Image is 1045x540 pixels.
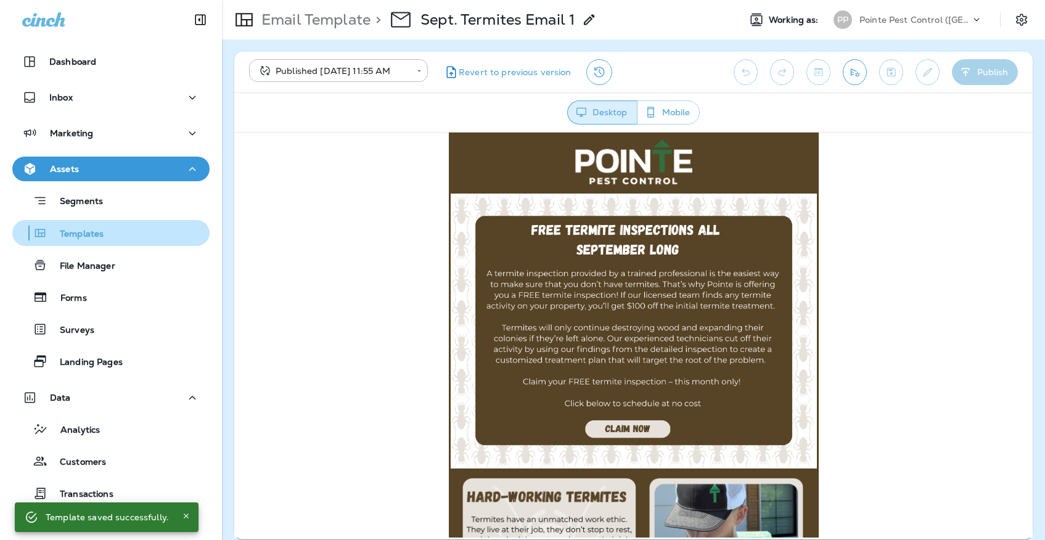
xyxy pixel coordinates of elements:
p: Data [50,393,71,403]
button: Dashboard [12,49,210,74]
p: Surveys [47,325,94,337]
button: Inbox [12,85,210,110]
button: Close [179,509,194,523]
p: Analytics [48,425,100,436]
button: Revert to previous version [438,59,576,85]
p: Dashboard [49,57,96,67]
div: PP [834,10,852,29]
p: File Manager [47,261,115,272]
button: Settings [1010,9,1033,31]
img: Pointe-Termite-Email-1---Header.png [216,61,583,336]
p: Pointe Pest Control ([GEOGRAPHIC_DATA]) [859,15,970,25]
button: File Manager [12,252,210,278]
button: Forms [12,284,210,310]
button: Transactions [12,480,210,506]
button: Assets [12,157,210,181]
button: Analytics [12,416,210,442]
p: Landing Pages [47,357,123,369]
button: Segments [12,187,210,214]
p: Transactions [47,489,113,501]
button: Desktop [567,100,637,125]
button: Landing Pages [12,348,210,374]
button: Data [12,385,210,410]
p: Marketing [50,128,93,138]
button: Import Data [12,512,210,538]
button: Mobile [637,100,700,125]
span: Working as: [769,15,821,25]
span: Revert to previous version [459,67,572,78]
p: Customers [47,457,106,468]
p: Templates [47,229,104,240]
button: Collapse Sidebar [183,7,218,32]
p: Segments [47,196,103,208]
div: Published [DATE] 11:55 AM [258,65,408,77]
p: > [371,10,381,29]
button: Surveys [12,316,210,342]
button: Send test email [843,59,867,85]
button: Templates [12,220,210,246]
button: Customers [12,448,210,474]
p: Forms [48,293,87,305]
p: Sept. Termites Email 1 [420,10,575,29]
p: Email Template [256,10,371,29]
p: Inbox [49,92,73,102]
p: Assets [50,164,79,174]
div: Template saved successfully. [46,506,169,528]
button: View Changelog [586,59,612,85]
button: Marketing [12,121,210,145]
